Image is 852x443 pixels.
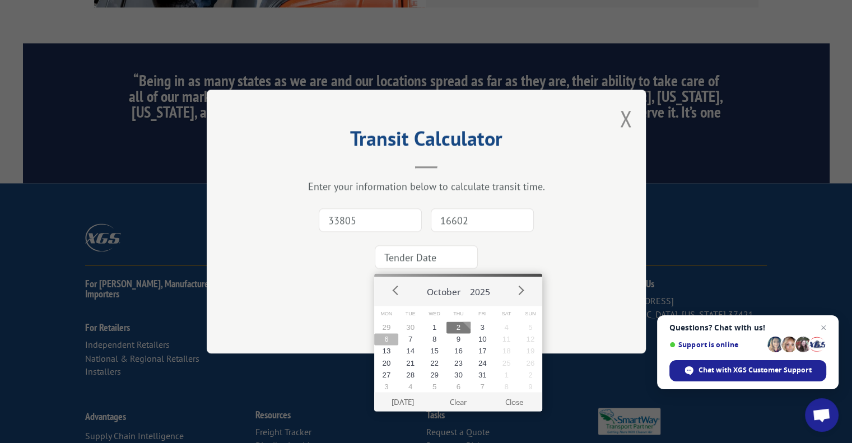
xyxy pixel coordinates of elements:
button: 5 [422,380,446,392]
span: Sat [495,306,519,322]
button: 29 [422,369,446,380]
button: 6 [446,380,471,392]
span: Questions? Chat with us! [669,323,826,332]
button: 2025 [465,277,494,302]
button: 6 [374,333,398,345]
span: Wed [422,306,446,322]
input: Dest. Zip [431,208,534,232]
button: [DATE] [375,392,431,411]
button: Prev [388,282,404,299]
button: 9 [518,380,542,392]
button: 3 [374,380,398,392]
button: 22 [422,357,446,369]
button: 24 [471,357,495,369]
span: Chat with XGS Customer Support [699,365,812,375]
button: 9 [446,333,471,345]
button: 3 [471,321,495,333]
button: 11 [495,333,519,345]
button: 31 [471,369,495,380]
button: 10 [471,333,495,345]
span: Mon [374,306,398,322]
button: 23 [446,357,471,369]
button: 28 [398,369,422,380]
button: October [422,277,465,302]
span: Support is online [669,341,763,349]
button: 26 [518,357,542,369]
button: 16 [446,345,471,357]
button: Clear [431,392,486,411]
button: Next [512,282,529,299]
button: 8 [422,333,446,345]
button: 15 [422,345,446,357]
button: 29 [374,321,398,333]
button: 8 [495,380,519,392]
button: 27 [374,369,398,380]
span: Thu [446,306,471,322]
h2: Transit Calculator [263,130,590,152]
span: Fri [471,306,495,322]
button: 2 [446,321,471,333]
button: 21 [398,357,422,369]
button: 7 [398,333,422,345]
div: Enter your information below to calculate transit time. [263,180,590,193]
button: 1 [422,321,446,333]
span: Sun [518,306,542,322]
button: Close modal [620,104,632,133]
button: 13 [374,345,398,357]
button: 18 [495,345,519,357]
button: 20 [374,357,398,369]
div: Open chat [805,398,839,432]
button: 25 [495,357,519,369]
button: 14 [398,345,422,357]
button: 30 [446,369,471,380]
span: Close chat [817,321,830,334]
input: Tender Date [375,245,478,269]
button: Close [486,392,542,411]
button: 30 [398,321,422,333]
span: Tue [398,306,422,322]
button: 4 [398,380,422,392]
button: 19 [518,345,542,357]
button: 17 [471,345,495,357]
input: Origin Zip [319,208,422,232]
div: Chat with XGS Customer Support [669,360,826,381]
button: 4 [495,321,519,333]
button: 12 [518,333,542,345]
button: 2 [518,369,542,380]
button: 5 [518,321,542,333]
button: 7 [471,380,495,392]
button: 1 [495,369,519,380]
